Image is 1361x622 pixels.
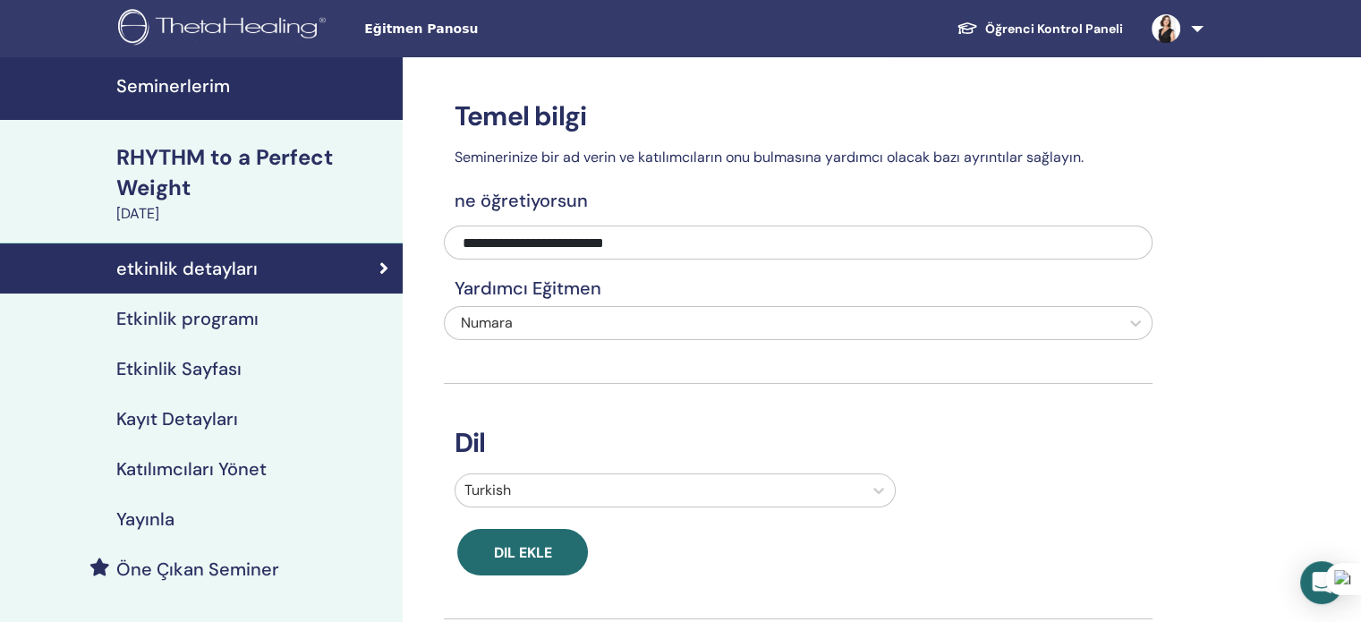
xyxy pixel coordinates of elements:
[116,258,258,279] h4: etkinlik detayları
[461,313,513,332] span: Numara
[116,308,259,329] h4: Etkinlik programı
[116,142,392,203] div: RHYTHM to a Perfect Weight
[116,203,392,225] div: [DATE]
[444,147,1153,168] p: Seminerinize bir ad verin ve katılımcıların onu bulmasına yardımcı olacak bazı ayrıntılar sağlayın.
[457,529,588,575] button: Dil ekle
[957,21,978,36] img: graduation-cap-white.svg
[1300,561,1343,604] div: Open Intercom Messenger
[116,75,392,97] h4: Seminerlerim
[364,20,633,38] span: Eğitmen Panosu
[116,408,238,430] h4: Kayıt Detayları
[116,458,267,480] h4: Katılımcıları Yönet
[116,558,279,580] h4: Öne Çıkan Seminer
[494,543,552,562] span: Dil ekle
[1152,14,1180,43] img: default.jpg
[444,190,1153,211] h4: ne öğretiyorsun
[444,277,1153,299] h4: Yardımcı Eğitmen
[116,358,242,379] h4: Etkinlik Sayfası
[444,427,1153,459] h3: Dil
[106,142,403,225] a: RHYTHM to a Perfect Weight[DATE]
[118,9,332,49] img: logo.png
[942,13,1137,46] a: Öğrenci Kontrol Paneli
[116,508,174,530] h4: Yayınla
[444,100,1153,132] h3: Temel bilgi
